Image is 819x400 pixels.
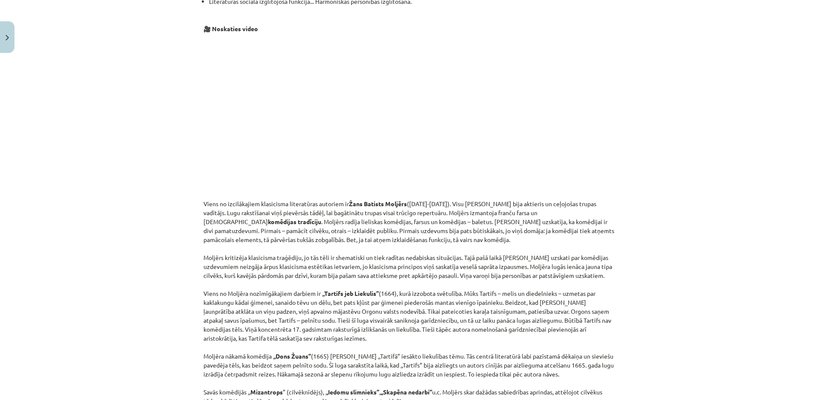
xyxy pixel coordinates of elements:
strong: Mizantrops [250,388,283,396]
strong: ,Iedomu slimnieks” [327,388,379,396]
strong: komēdijas tradīciju [268,218,321,225]
strong: ,Tartifs jeb Liekulis” [323,289,379,297]
strong: ,Dons Žuans” [274,352,311,360]
img: icon-close-lesson-0947bae3869378f0d4975bcd49f059093ad1ed9edebbc8119c70593378902aed.svg [6,35,9,41]
strong: ,,Skapēna nedarbi” [380,388,432,396]
strong: 🎥 Noskaties video [203,25,258,32]
strong: Žans Batists Moljērs [349,200,407,207]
